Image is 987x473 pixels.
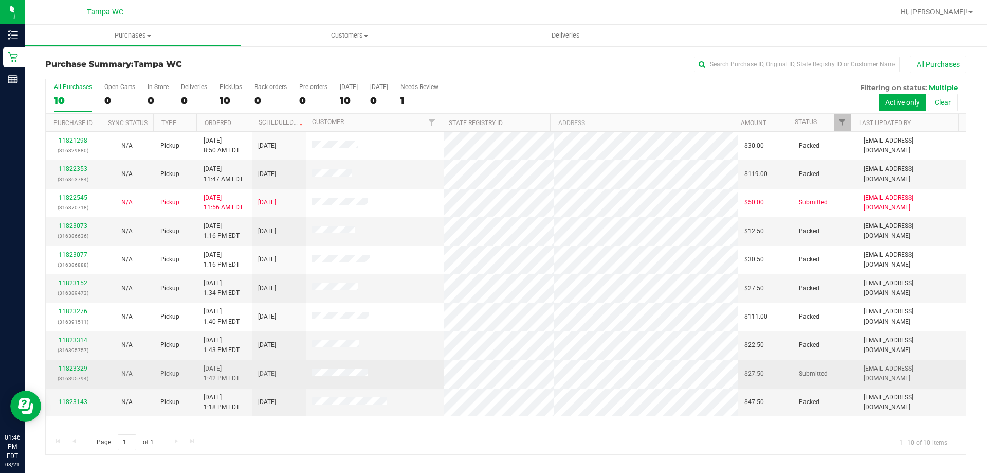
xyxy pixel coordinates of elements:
span: $119.00 [744,169,767,179]
span: [EMAIL_ADDRESS][DOMAIN_NAME] [864,393,960,412]
span: [DATE] 11:56 AM EDT [204,193,243,213]
a: Filter [424,114,441,131]
p: 01:46 PM EDT [5,433,20,461]
span: Pickup [160,284,179,293]
div: Deliveries [181,83,207,91]
span: Packed [799,255,819,265]
inline-svg: Retail [8,52,18,62]
span: $27.50 [744,369,764,379]
div: 10 [54,95,92,107]
span: Submitted [799,369,828,379]
a: 11823314 [59,337,87,344]
span: [EMAIL_ADDRESS][DOMAIN_NAME] [864,278,960,298]
span: Not Applicable [121,170,133,178]
span: Not Applicable [121,227,133,235]
button: N/A [121,369,133,379]
span: Packed [799,397,819,407]
span: [EMAIL_ADDRESS][DOMAIN_NAME] [864,250,960,270]
a: Sync Status [108,119,148,127]
span: Pickup [160,340,179,350]
span: Customers [242,31,457,40]
span: Tampa WC [87,8,123,16]
span: [DATE] [258,198,276,207]
span: Not Applicable [121,341,133,348]
span: $27.50 [744,284,764,293]
div: [DATE] [370,83,388,91]
span: [DATE] 1:40 PM EDT [204,307,240,326]
a: State Registry ID [449,119,503,127]
input: 1 [118,434,136,450]
span: [DATE] [258,340,276,350]
span: Purchases [25,31,241,40]
button: N/A [121,312,133,322]
span: $47.50 [744,397,764,407]
span: Filtering on status: [860,83,927,92]
p: (316363784) [52,174,94,184]
p: 08/21 [5,461,20,468]
span: [DATE] [258,169,276,179]
span: Packed [799,284,819,293]
div: 10 [340,95,358,107]
a: Status [795,118,817,126]
span: [EMAIL_ADDRESS][DOMAIN_NAME] [864,336,960,355]
p: (316395794) [52,374,94,383]
span: [DATE] 8:50 AM EDT [204,136,240,155]
span: Not Applicable [121,285,133,292]
p: (316370718) [52,203,94,213]
div: 1 [400,95,438,107]
a: Purchase ID [53,119,93,127]
inline-svg: Inventory [8,30,18,40]
span: Packed [799,141,819,151]
div: 0 [148,95,169,107]
iframe: Resource center [10,391,41,422]
a: 11823152 [59,279,87,287]
span: Pickup [160,312,179,322]
span: [DATE] [258,141,276,151]
button: N/A [121,284,133,293]
div: [DATE] [340,83,358,91]
span: $50.00 [744,198,764,207]
button: Active only [879,94,926,111]
a: 11822545 [59,194,87,201]
span: Multiple [929,83,958,92]
div: 0 [299,95,327,107]
span: Tampa WC [134,59,182,69]
span: 1 - 10 of 10 items [891,434,956,450]
a: Last Updated By [859,119,911,127]
span: [DATE] [258,397,276,407]
span: Pickup [160,169,179,179]
span: [EMAIL_ADDRESS][DOMAIN_NAME] [864,193,960,213]
button: N/A [121,198,133,207]
span: [DATE] 1:16 PM EDT [204,221,240,241]
a: 11823077 [59,251,87,258]
span: [DATE] [258,226,276,236]
span: Pickup [160,255,179,265]
a: 11823073 [59,222,87,230]
a: 11823329 [59,365,87,372]
span: Deliveries [538,31,594,40]
span: Pickup [160,397,179,407]
span: Not Applicable [121,398,133,406]
a: Type [161,119,176,127]
span: Page of 1 [88,434,162,450]
a: Customers [241,25,458,46]
span: Not Applicable [121,313,133,320]
span: $22.50 [744,340,764,350]
span: Packed [799,340,819,350]
span: $30.50 [744,255,764,265]
span: [DATE] 1:34 PM EDT [204,278,240,298]
a: 11823143 [59,398,87,406]
button: N/A [121,397,133,407]
inline-svg: Reports [8,74,18,84]
span: Packed [799,226,819,236]
div: 0 [104,95,135,107]
a: Amount [741,119,766,127]
span: Packed [799,312,819,322]
button: N/A [121,141,133,151]
span: [DATE] 11:47 AM EDT [204,164,243,184]
button: Clear [928,94,958,111]
span: $111.00 [744,312,767,322]
span: Not Applicable [121,256,133,263]
span: [EMAIL_ADDRESS][DOMAIN_NAME] [864,307,960,326]
span: [EMAIL_ADDRESS][DOMAIN_NAME] [864,364,960,383]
